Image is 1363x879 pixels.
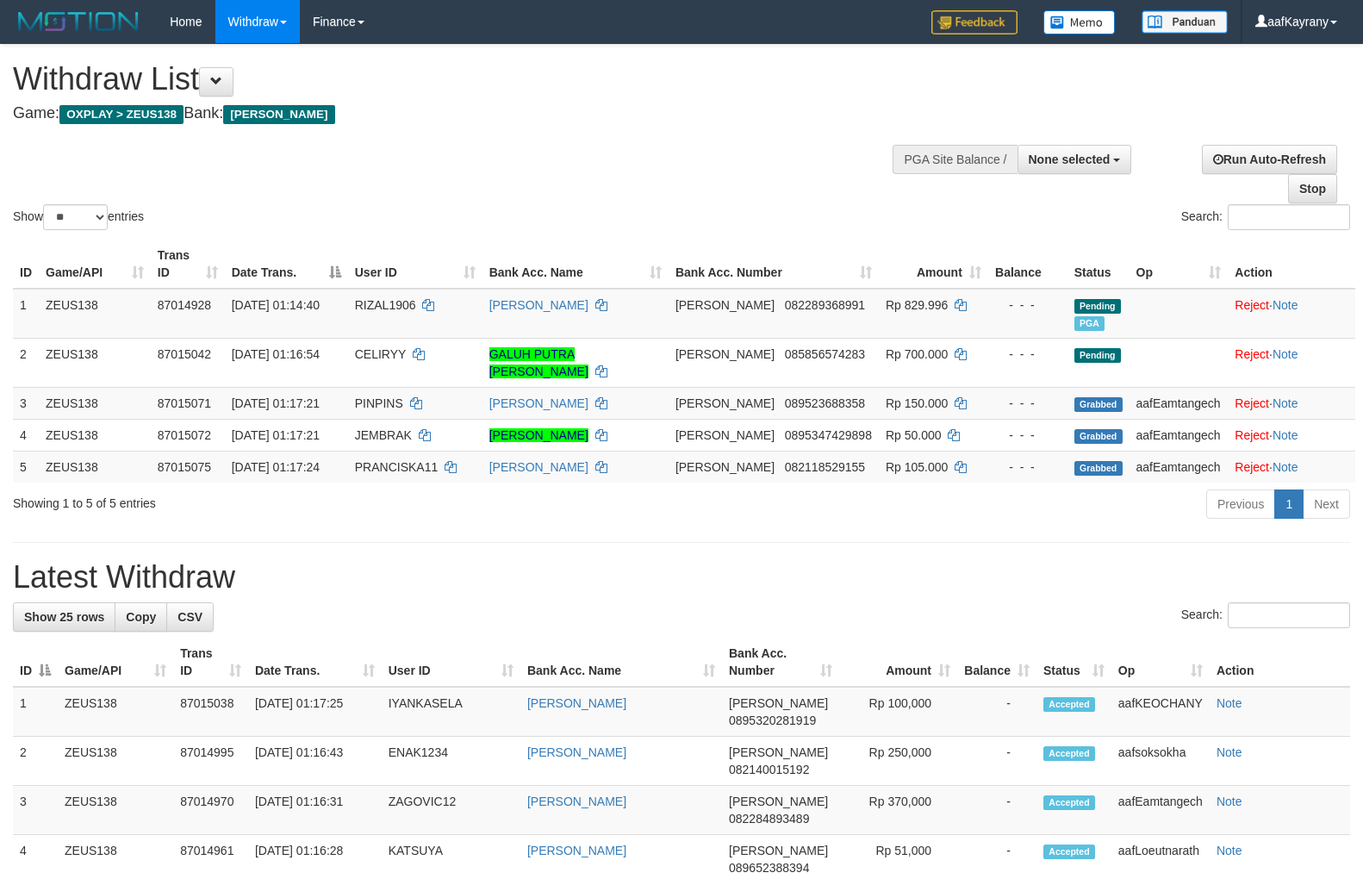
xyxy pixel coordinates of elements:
[729,763,809,776] span: Copy 082140015192 to clipboard
[1235,460,1269,474] a: Reject
[785,347,865,361] span: Copy 085856574283 to clipboard
[1074,316,1105,331] span: Marked by aafkaynarin
[158,460,211,474] span: 87015075
[1181,204,1350,230] label: Search:
[1217,696,1242,710] a: Note
[988,240,1067,289] th: Balance
[785,298,865,312] span: Copy 082289368991 to clipboard
[166,602,214,632] a: CSV
[13,338,39,387] td: 2
[729,795,828,808] span: [PERSON_NAME]
[173,786,248,835] td: 87014970
[248,687,382,737] td: [DATE] 01:17:25
[232,460,320,474] span: [DATE] 01:17:24
[675,428,775,442] span: [PERSON_NAME]
[1142,10,1228,34] img: panduan.png
[355,298,416,312] span: RIZAL1906
[1228,240,1355,289] th: Action
[489,460,588,474] a: [PERSON_NAME]
[675,347,775,361] span: [PERSON_NAME]
[1181,602,1350,628] label: Search:
[722,638,839,687] th: Bank Acc. Number: activate to sort column ascending
[382,737,520,786] td: ENAK1234
[1111,737,1210,786] td: aafsoksokha
[839,737,957,786] td: Rp 250,000
[232,396,320,410] span: [DATE] 01:17:21
[527,696,626,710] a: [PERSON_NAME]
[729,812,809,826] span: Copy 082284893489 to clipboard
[1202,145,1337,174] a: Run Auto-Refresh
[1111,638,1210,687] th: Op: activate to sort column ascending
[59,105,184,124] span: OXPLAY > ZEUS138
[355,460,438,474] span: PRANCISKA11
[1217,745,1242,759] a: Note
[39,387,151,419] td: ZEUS138
[58,687,173,737] td: ZEUS138
[232,298,320,312] span: [DATE] 01:14:40
[489,347,588,378] a: GALUH PUTRA [PERSON_NAME]
[1235,298,1269,312] a: Reject
[482,240,669,289] th: Bank Acc. Name: activate to sort column ascending
[58,786,173,835] td: ZEUS138
[39,451,151,483] td: ZEUS138
[1074,299,1121,314] span: Pending
[1130,419,1229,451] td: aafEamtangech
[13,687,58,737] td: 1
[1043,10,1116,34] img: Button%20Memo.svg
[931,10,1018,34] img: Feedback.jpg
[173,737,248,786] td: 87014995
[729,745,828,759] span: [PERSON_NAME]
[1074,397,1123,412] span: Grabbed
[1074,461,1123,476] span: Grabbed
[13,105,892,122] h4: Game: Bank:
[39,338,151,387] td: ZEUS138
[785,460,865,474] span: Copy 082118529155 to clipboard
[886,428,942,442] span: Rp 50.000
[13,240,39,289] th: ID
[785,428,872,442] span: Copy 0895347429898 to clipboard
[13,488,555,512] div: Showing 1 to 5 of 5 entries
[1228,419,1355,451] td: ·
[1273,298,1298,312] a: Note
[348,240,482,289] th: User ID: activate to sort column ascending
[886,298,948,312] span: Rp 829.996
[785,396,865,410] span: Copy 089523688358 to clipboard
[527,844,626,857] a: [PERSON_NAME]
[886,347,948,361] span: Rp 700.000
[177,610,202,624] span: CSV
[879,240,988,289] th: Amount: activate to sort column ascending
[675,298,775,312] span: [PERSON_NAME]
[355,347,406,361] span: CELIRYY
[223,105,334,124] span: [PERSON_NAME]
[115,602,167,632] a: Copy
[995,296,1061,314] div: - - -
[886,460,948,474] span: Rp 105.000
[13,737,58,786] td: 2
[1018,145,1132,174] button: None selected
[1235,428,1269,442] a: Reject
[1217,844,1242,857] a: Note
[13,9,144,34] img: MOTION_logo.png
[13,62,892,97] h1: Withdraw List
[886,396,948,410] span: Rp 150.000
[839,638,957,687] th: Amount: activate to sort column ascending
[1043,746,1095,761] span: Accepted
[1043,795,1095,810] span: Accepted
[1273,347,1298,361] a: Note
[39,419,151,451] td: ZEUS138
[13,638,58,687] th: ID: activate to sort column descending
[158,298,211,312] span: 87014928
[158,347,211,361] span: 87015042
[839,786,957,835] td: Rp 370,000
[1043,697,1095,712] span: Accepted
[382,687,520,737] td: IYANKASELA
[1273,460,1298,474] a: Note
[1130,240,1229,289] th: Op: activate to sort column ascending
[1228,602,1350,628] input: Search:
[489,298,588,312] a: [PERSON_NAME]
[13,289,39,339] td: 1
[248,638,382,687] th: Date Trans.: activate to sort column ascending
[995,458,1061,476] div: - - -
[1273,396,1298,410] a: Note
[13,204,144,230] label: Show entries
